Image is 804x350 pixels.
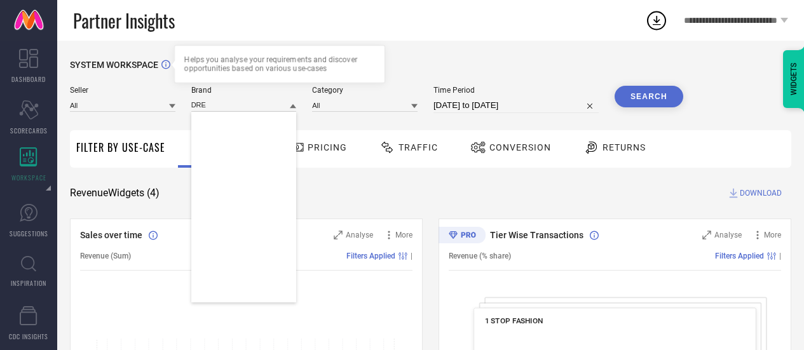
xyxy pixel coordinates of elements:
span: Filters Applied [346,252,395,260]
span: More [395,231,412,239]
span: Partner Insights [73,8,175,34]
span: Revenue (% share) [449,252,511,260]
div: Premium [439,227,486,246]
svg: Zoom [334,231,343,239]
span: SCORECARDS [10,126,48,135]
span: Returns [603,142,646,152]
span: Conversion [489,142,551,152]
span: CDC INSIGHTS [9,332,48,341]
span: Analyse [346,231,373,239]
span: Revenue (Sum) [80,252,131,260]
span: Filters Applied [715,252,764,260]
span: Seller [70,86,175,95]
span: | [779,252,781,260]
div: Helps you analyse your requirements and discover opportunities based on various use-cases [184,55,375,73]
input: Select time period [433,98,599,113]
span: Pricing [308,142,347,152]
span: Time Period [433,86,599,95]
div: Open download list [645,9,668,32]
span: Revenue Widgets ( 4 ) [70,187,160,199]
span: SUGGESTIONS [10,229,48,238]
span: SYSTEM WORKSPACE [70,60,158,70]
span: DOWNLOAD [740,187,782,199]
span: Category [312,86,418,95]
span: DASHBOARD [11,74,46,84]
span: INSPIRATION [11,278,46,288]
span: Filter By Use-Case [76,140,165,155]
button: Search [615,86,683,107]
span: Sales over time [80,230,142,240]
span: Traffic [399,142,438,152]
span: | [411,252,412,260]
span: More [764,231,781,239]
span: Tier Wise Transactions [490,230,583,240]
span: WORKSPACE [11,173,46,182]
span: 1 STOP FASHION [485,316,543,325]
span: Brand [191,86,297,95]
svg: Zoom [702,231,711,239]
span: Analyse [714,231,742,239]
